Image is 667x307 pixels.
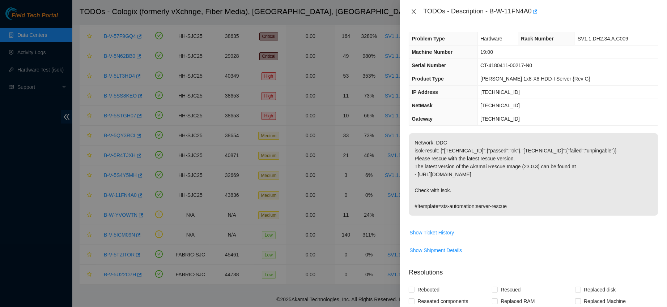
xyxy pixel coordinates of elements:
[409,245,462,256] button: Show Shipment Details
[412,62,446,68] span: Serial Number
[480,36,502,42] span: Hardware
[415,295,471,307] span: Reseated components
[409,246,462,254] span: Show Shipment Details
[581,295,629,307] span: Replaced Machine
[480,76,590,82] span: [PERSON_NAME] 1x8-X8 HDD-I Server {Rev G}
[581,284,619,295] span: Replaced disk
[498,295,538,307] span: Replaced RAM
[480,103,520,108] span: [TECHNICAL_ID]
[480,62,532,68] span: CT-4180411-00217-N0
[412,76,443,82] span: Product Type
[409,133,658,216] p: Network: DDC isok-result: {"[TECHNICAL_ID]":{"passed":"ok"},"[TECHNICAL_ID]":{"failed":"unpingabl...
[578,36,628,42] span: SV1.1.DH2.34.A.C009
[412,49,453,55] span: Machine Number
[480,116,520,122] span: [TECHNICAL_ID]
[480,49,493,55] span: 19:00
[412,103,433,108] span: NetMask
[409,8,419,15] button: Close
[521,36,553,42] span: Rack Number
[415,284,442,295] span: Rebooted
[480,89,520,95] span: [TECHNICAL_ID]
[409,262,658,277] p: Resolutions
[409,227,454,238] button: Show Ticket History
[412,36,445,42] span: Problem Type
[411,9,417,14] span: close
[412,116,433,122] span: Gateway
[498,284,523,295] span: Rescued
[423,6,658,17] div: TODOs - Description - B-W-11FN4A0
[409,229,454,237] span: Show Ticket History
[412,89,438,95] span: IP Address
